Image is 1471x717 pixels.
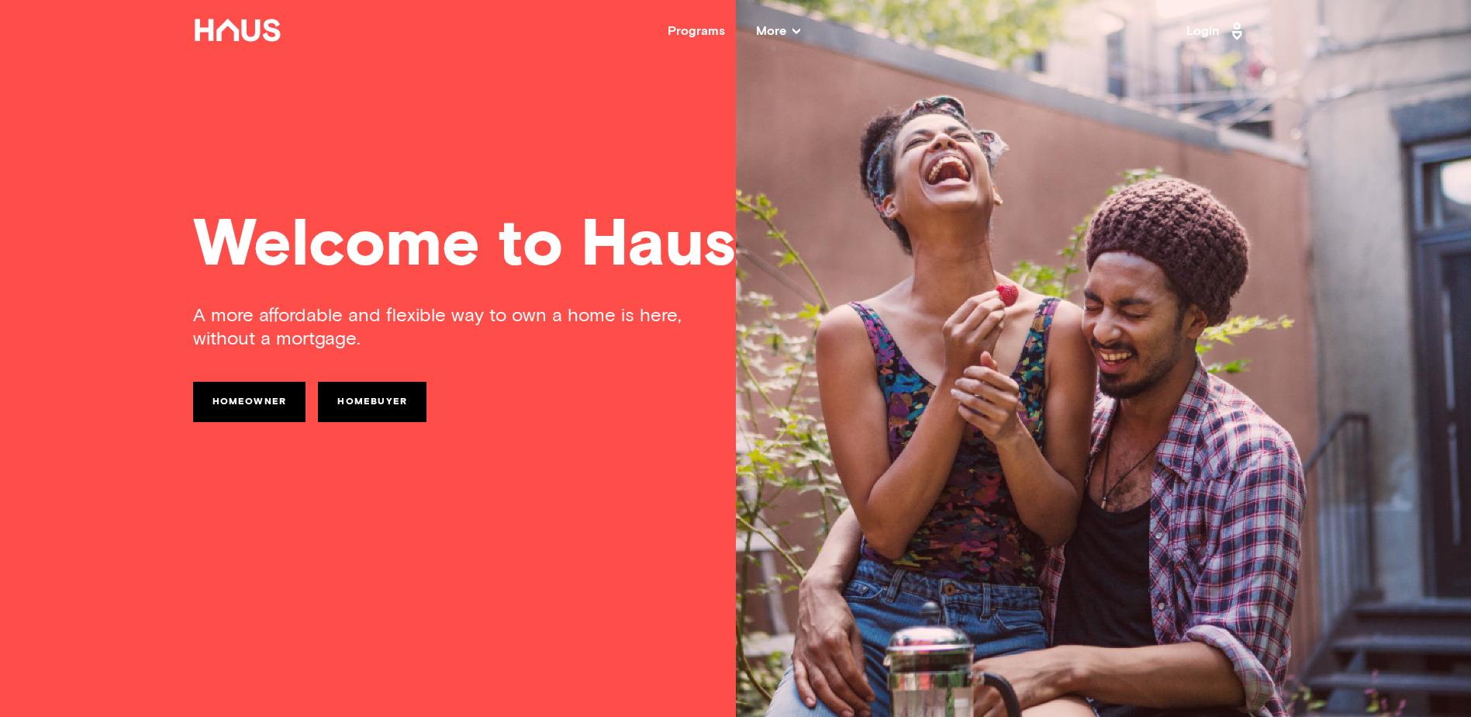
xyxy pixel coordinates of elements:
[668,25,725,37] a: Programs
[193,304,736,351] div: A more affordable and flexible way to own a home is here, without a mortgage.
[756,25,800,37] span: More
[193,213,1279,279] div: Welcome to Haus
[193,382,306,422] a: Homeowner
[1186,19,1247,43] a: Login
[318,382,426,422] a: Homebuyer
